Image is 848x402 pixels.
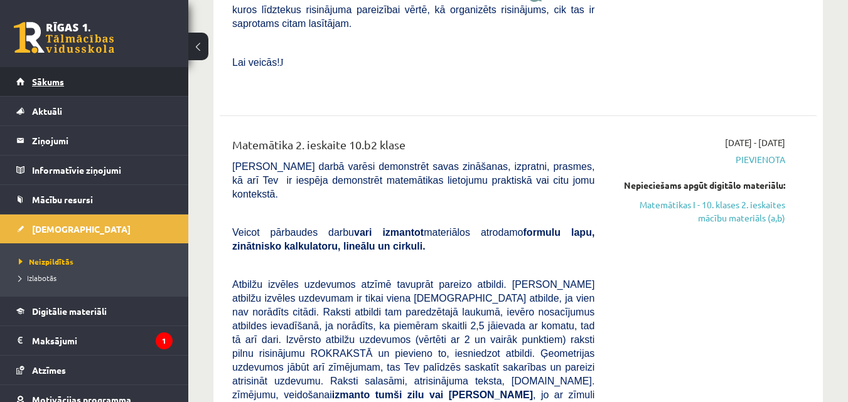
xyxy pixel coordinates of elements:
a: Atzīmes [16,356,173,384]
b: vari izmantot [354,227,424,238]
legend: Ziņojumi [32,126,173,155]
a: Rīgas 1. Tālmācības vidusskola [14,22,114,53]
a: Izlabotās [19,272,176,283]
legend: Informatīvie ziņojumi [32,156,173,184]
a: Matemātikas I - 10. klases 2. ieskaites mācību materiāls (a,b) [613,198,785,225]
span: J [280,57,284,68]
span: Izlabotās [19,273,56,283]
span: Neizpildītās [19,257,73,267]
span: Lai veicās! [232,57,280,68]
a: Ziņojumi [16,126,173,155]
i: 1 [156,332,173,349]
span: Mācību resursi [32,194,93,205]
span: Veicot pārbaudes darbu materiālos atrodamo [232,227,594,251]
b: tumši zilu vai [PERSON_NAME] [375,389,533,400]
span: Pievienota [613,153,785,166]
span: [DEMOGRAPHIC_DATA] [32,223,131,235]
a: Aktuāli [16,97,173,125]
span: Sākums [32,76,64,87]
span: Digitālie materiāli [32,305,107,317]
span: [PERSON_NAME] darbā varēsi demonstrēt savas zināšanas, izpratni, prasmes, kā arī Tev ir iespēja d... [232,161,594,199]
a: [DEMOGRAPHIC_DATA] [16,214,173,243]
a: Mācību resursi [16,185,173,214]
span: Aktuāli [32,105,62,117]
legend: Maksājumi [32,326,173,355]
a: Maksājumi1 [16,326,173,355]
b: formulu lapu, zinātnisko kalkulatoru, lineālu un cirkuli. [232,227,594,251]
span: [DATE] - [DATE] [725,136,785,149]
b: izmanto [332,389,370,400]
a: Digitālie materiāli [16,297,173,325]
span: Atzīmes [32,364,66,376]
div: Matemātika 2. ieskaite 10.b2 klase [232,136,594,159]
a: Neizpildītās [19,256,176,267]
a: Informatīvie ziņojumi [16,156,173,184]
div: Nepieciešams apgūt digitālo materiālu: [613,179,785,192]
a: Sākums [16,67,173,96]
